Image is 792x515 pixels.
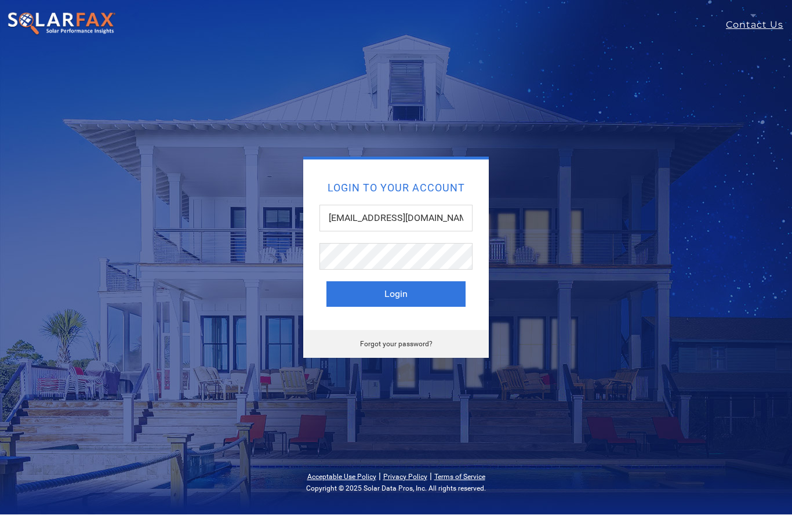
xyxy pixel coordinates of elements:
a: Terms of Service [434,473,485,481]
input: Email [319,205,473,232]
img: SolarFax [7,12,116,37]
a: Contact Us [726,19,792,32]
span: | [430,471,432,482]
span: | [379,471,381,482]
a: Privacy Policy [383,473,427,481]
h2: Login to your account [326,183,466,194]
button: Login [326,282,466,307]
a: Acceptable Use Policy [307,473,376,481]
a: Forgot your password? [360,340,433,349]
